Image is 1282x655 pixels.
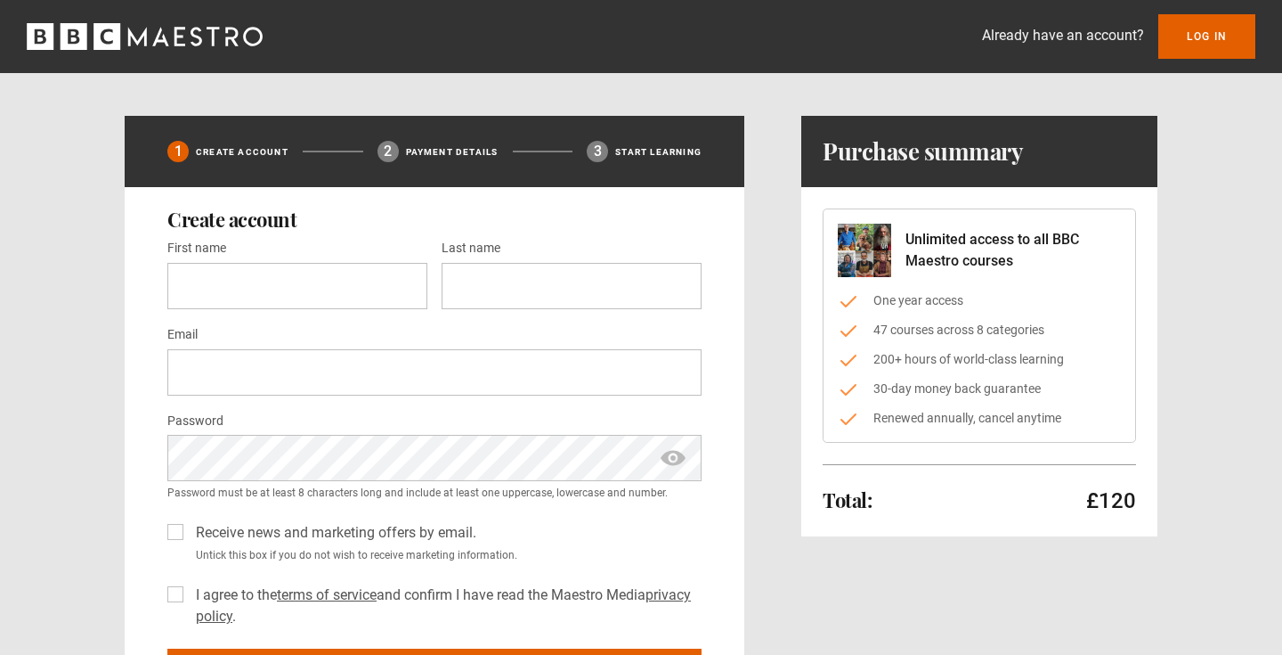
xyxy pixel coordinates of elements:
label: First name [167,238,226,259]
li: Renewed annually, cancel anytime [838,409,1121,428]
h2: Create account [167,209,702,230]
h1: Purchase summary [823,137,1023,166]
label: Email [167,324,198,346]
label: I agree to the and confirm I have read the Maestro Media . [189,585,702,627]
li: One year access [838,291,1121,310]
div: 1 [167,141,189,162]
p: Already have an account? [982,25,1144,46]
p: Create Account [196,145,288,159]
li: 30-day money back guarantee [838,380,1121,398]
label: Receive news and marketing offers by email. [189,522,476,544]
label: Last name [442,238,500,259]
div: 2 [377,141,399,162]
svg: BBC Maestro [27,23,263,50]
p: Start learning [615,145,702,159]
small: Untick this box if you do not wish to receive marketing information. [189,547,702,563]
p: Unlimited access to all BBC Maestro courses [905,229,1121,272]
div: 3 [587,141,608,162]
a: Log In [1158,14,1255,59]
span: show password [659,435,687,481]
li: 200+ hours of world-class learning [838,350,1121,369]
p: £120 [1086,487,1136,515]
p: Payment details [406,145,499,159]
a: terms of service [277,586,377,603]
h2: Total: [823,489,872,511]
li: 47 courses across 8 categories [838,321,1121,340]
small: Password must be at least 8 characters long and include at least one uppercase, lowercase and num... [167,485,702,501]
label: Password [167,411,223,432]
